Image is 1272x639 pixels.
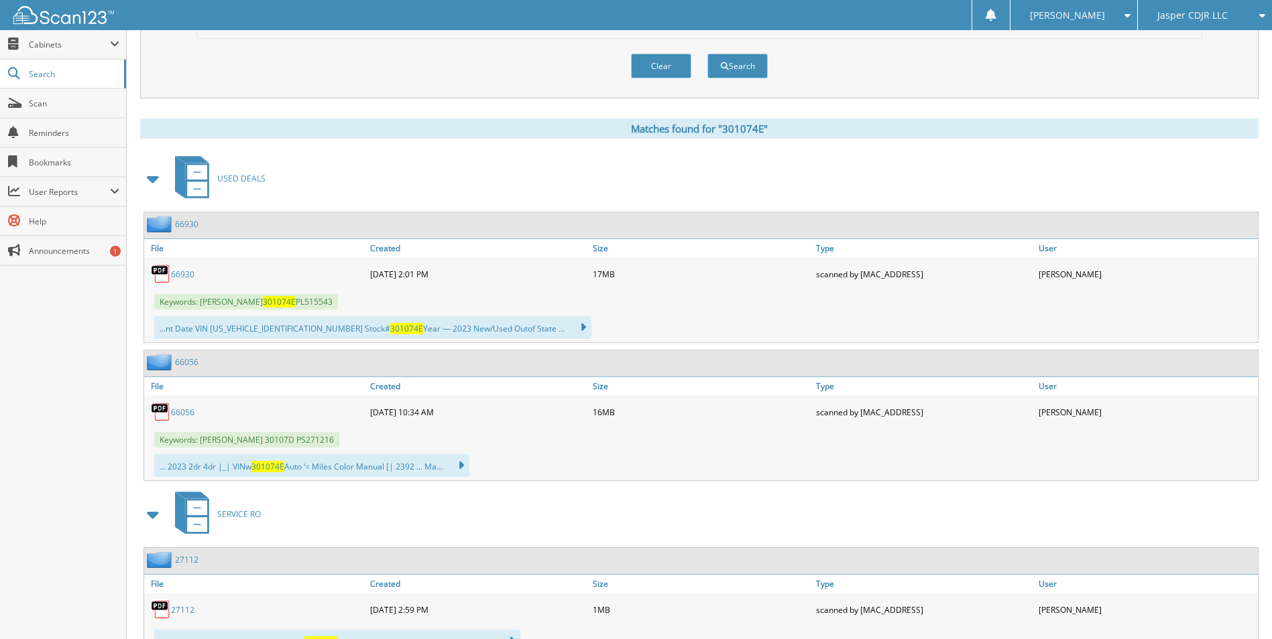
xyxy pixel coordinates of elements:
[154,454,469,477] div: ... 2023 2dr 4dr |_| VINw Auto ‘= Miles Color Manual [| 2392 ... Ma...
[1035,575,1258,593] a: User
[1035,377,1258,395] a: User
[147,354,175,370] img: folder2.png
[110,246,121,257] div: 1
[171,604,194,616] a: 27112
[144,575,367,593] a: File
[29,216,119,227] span: Help
[1035,261,1258,287] div: [PERSON_NAME]
[144,377,367,395] a: File
[147,216,175,232] img: folder2.png
[367,575,589,593] a: Created
[13,6,114,24] img: scan123-logo-white.svg
[29,127,119,139] span: Reminders
[813,399,1035,425] div: scanned by [MAC_ADDRESS]
[813,575,1035,593] a: Type
[29,68,117,80] span: Search
[154,432,339,447] span: Keywords: [PERSON_NAME] 30107D PS271216
[171,407,194,418] a: 66056
[175,218,198,230] a: 66930
[217,508,261,520] span: SERVICE RO
[29,245,119,257] span: Announcements
[154,316,591,339] div: ...nt Date VIN [US_VEHICLE_IDENTIFICATION_NUMBER] Stock# Year — 2023 New/Used Outof State ...
[1157,11,1228,19] span: Jasper CDJR LLC
[167,488,261,541] a: SERVICE RO
[813,596,1035,623] div: scanned by [MAC_ADDRESS]
[1035,596,1258,623] div: [PERSON_NAME]
[167,152,266,205] a: USED DEALS
[29,186,110,198] span: User Reports
[251,461,284,472] span: 301074E
[813,261,1035,287] div: scanned by [MAC_ADDRESS]
[367,261,589,287] div: [DATE] 2:01 PM
[151,402,171,422] img: PDF.png
[367,377,589,395] a: Created
[151,599,171,620] img: PDF.png
[631,54,691,78] button: Clear
[813,239,1035,257] a: Type
[29,39,110,50] span: Cabinets
[1030,11,1105,19] span: [PERSON_NAME]
[367,399,589,425] div: [DATE] 10:34 AM
[589,239,812,257] a: Size
[217,173,266,184] span: USED DEALS
[171,269,194,280] a: 66930
[589,399,812,425] div: 16MB
[263,296,296,307] span: 301074E
[144,239,367,257] a: File
[390,323,423,334] span: 301074E
[29,98,119,109] span: Scan
[707,54,768,78] button: Search
[813,377,1035,395] a: Type
[175,554,198,565] a: 27112
[147,551,175,568] img: folder2.png
[589,261,812,287] div: 17MB
[175,356,198,368] a: 66056
[367,239,589,257] a: Created
[29,157,119,168] span: Bookmarks
[589,575,812,593] a: Size
[151,264,171,284] img: PDF.png
[589,596,812,623] div: 1MB
[589,377,812,395] a: Size
[367,596,589,623] div: [DATE] 2:59 PM
[1035,239,1258,257] a: User
[1035,399,1258,425] div: [PERSON_NAME]
[154,294,338,309] span: Keywords: [PERSON_NAME] PL515543
[140,119,1259,139] div: Matches found for "301074E"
